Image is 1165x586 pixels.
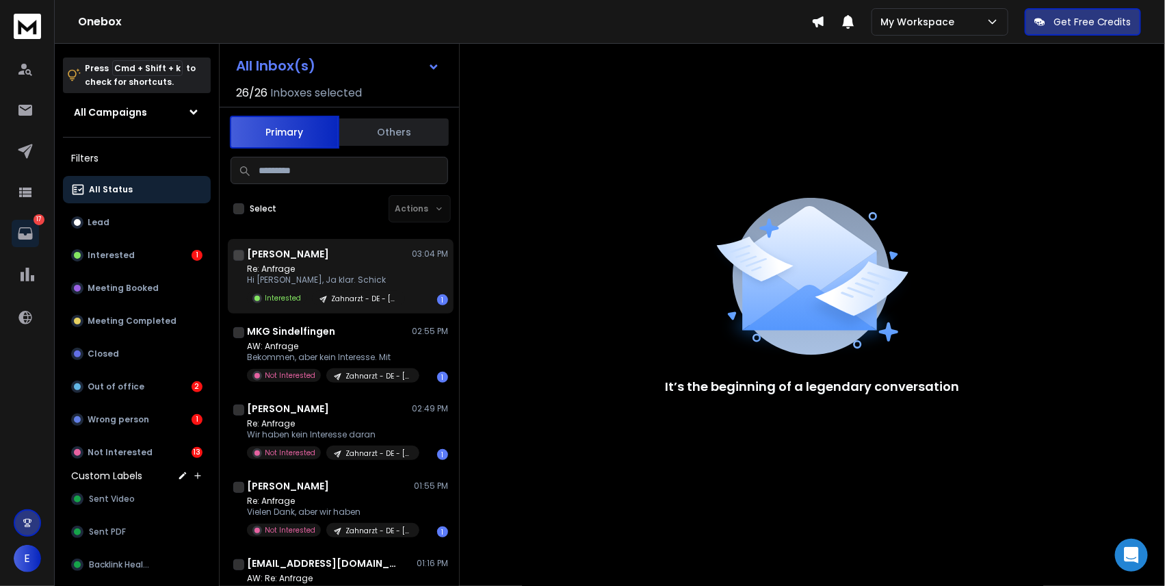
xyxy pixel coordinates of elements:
[88,250,135,261] p: Interested
[192,414,202,425] div: 1
[270,85,362,101] h3: Inboxes selected
[230,116,339,149] button: Primary
[63,340,211,368] button: Closed
[192,250,202,261] div: 1
[345,448,411,459] p: Zahnarzt - DE - [PERSON_NAME] (Email + 1 MIo)
[225,52,451,79] button: All Inbox(s)
[250,203,276,214] label: Select
[85,62,196,89] p: Press to check for shortcuts.
[63,518,211,546] button: Sent PDF
[74,105,147,119] h1: All Campaigns
[437,294,448,305] div: 1
[412,403,448,414] p: 02:49 PM
[247,275,405,285] p: Hi [PERSON_NAME], Ja klar. Schick
[247,479,329,493] h1: [PERSON_NAME]
[89,184,133,195] p: All Status
[265,525,315,535] p: Not Interested
[345,371,411,381] p: Zahnarzt - DE - [PERSON_NAME] (Email + 1 MIo)
[414,481,448,492] p: 01:55 PM
[339,117,449,147] button: Others
[63,242,211,269] button: Interested1
[192,381,202,392] div: 2
[247,341,411,352] p: AW: Anfrage
[14,14,41,39] img: logo
[63,307,211,335] button: Meeting Completed
[88,283,159,294] p: Meeting Booked
[265,293,301,303] p: Interested
[437,372,448,383] div: 1
[236,59,315,73] h1: All Inbox(s)
[412,249,448,259] p: 03:04 PM
[63,176,211,203] button: All Status
[88,316,176,327] p: Meeting Completed
[437,449,448,460] div: 1
[88,414,149,425] p: Wrong person
[89,526,126,537] span: Sent PDF
[247,418,411,429] p: Re: Anfrage
[63,99,211,126] button: All Campaigns
[247,429,411,440] p: Wir haben kein Interesse daran
[88,447,153,458] p: Not Interested
[78,14,811,30] h1: Onebox
[63,485,211,513] button: Sent Video
[71,469,142,483] h3: Custom Labels
[1053,15,1131,29] p: Get Free Credits
[63,551,211,578] button: Backlink Health
[88,348,119,359] p: Closed
[63,373,211,400] button: Out of office2
[34,214,44,225] p: 17
[247,496,411,507] p: Re: Anfrage
[112,60,183,76] span: Cmd + Shift + k
[265,370,315,381] p: Not Interested
[88,381,144,392] p: Out of office
[63,149,211,168] h3: Filters
[63,275,211,302] button: Meeting Booked
[1025,8,1141,36] button: Get Free Credits
[247,402,329,416] h1: [PERSON_NAME]
[236,85,267,101] span: 26 / 26
[192,447,202,458] div: 13
[331,294,397,304] p: Zahnarzt - DE - [PERSON_NAME] (Email + 1 MIo)
[247,324,335,338] h1: MKG Sindelfingen
[247,352,411,363] p: Bekommen, aber kein Interesse. Mit
[63,406,211,433] button: Wrong person1
[247,247,329,261] h1: [PERSON_NAME]
[437,526,448,537] div: 1
[247,573,411,584] p: AW: Re: Anfrage
[265,448,315,458] p: Not Interested
[412,326,448,337] p: 02:55 PM
[247,507,411,518] p: Vielen Dank, aber wir haben
[63,209,211,236] button: Lead
[417,558,448,569] p: 01:16 PM
[14,545,41,572] button: E
[88,217,109,228] p: Lead
[1115,539,1148,572] div: Open Intercom Messenger
[880,15,960,29] p: My Workspace
[89,494,135,505] span: Sent Video
[247,264,405,275] p: Re: Anfrage
[12,220,39,247] a: 17
[345,526,411,536] p: Zahnarzt - DE - [PERSON_NAME] (Email + 1 MIo)
[89,559,152,570] span: Backlink Health
[666,377,960,396] p: It’s the beginning of a legendary conversation
[63,439,211,466] button: Not Interested13
[247,557,397,570] h1: [EMAIL_ADDRESS][DOMAIN_NAME]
